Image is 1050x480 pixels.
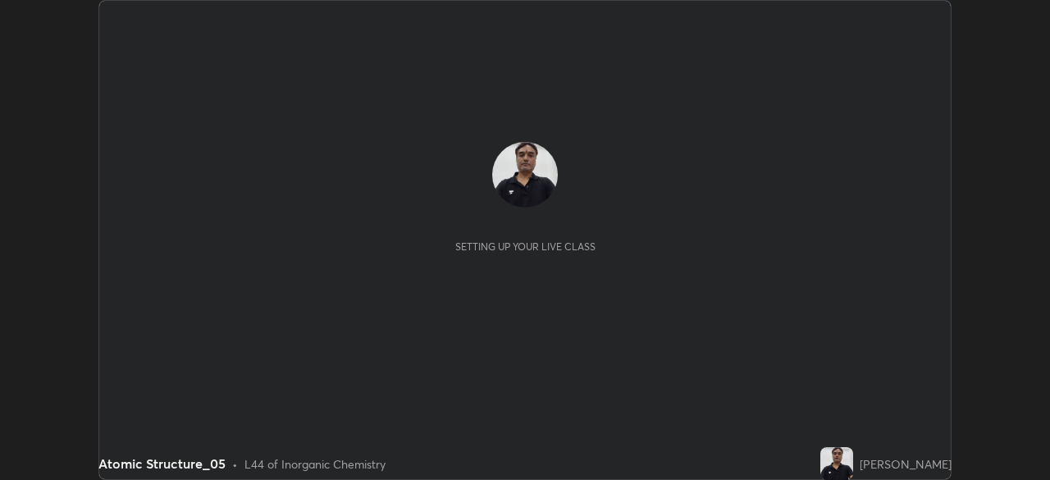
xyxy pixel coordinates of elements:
[98,454,226,473] div: Atomic Structure_05
[244,455,386,473] div: L44 of Inorganic Chemistry
[820,447,853,480] img: 2746b4ae3dd242b0847139de884b18c5.jpg
[232,455,238,473] div: •
[860,455,952,473] div: [PERSON_NAME]
[492,142,558,208] img: 2746b4ae3dd242b0847139de884b18c5.jpg
[455,240,596,253] div: Setting up your live class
